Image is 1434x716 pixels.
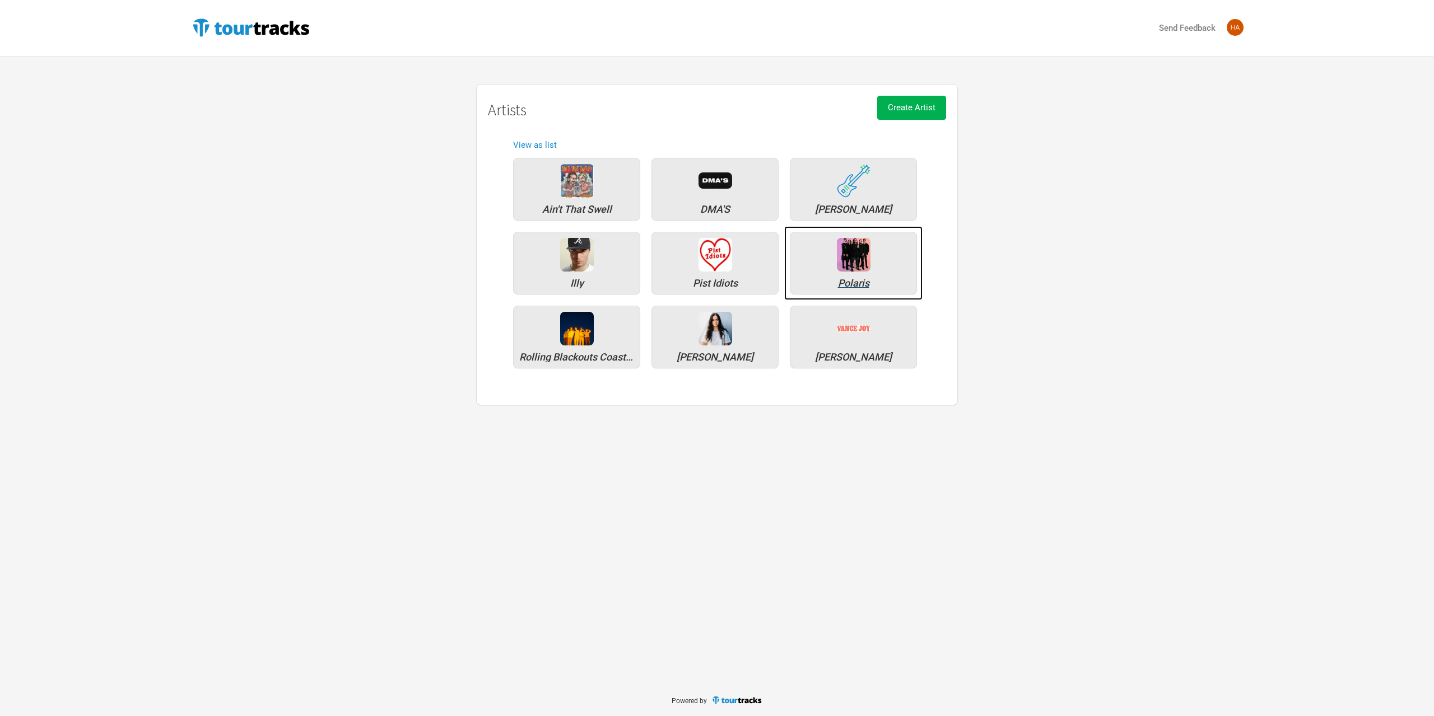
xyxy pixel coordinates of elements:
[1159,23,1216,33] strong: Send Feedback
[658,352,772,362] div: Ruby Fields
[672,697,707,705] span: Powered by
[699,164,732,198] div: DMA'S
[796,204,911,214] div: Harrison Storm
[837,325,870,332] img: 34d879c0-fced-4673-a986-14386744dd87-fghfghfg.PNG
[699,172,732,189] img: 4c0c2c13-8a05-4df1-bf22-a791817e0198-for-now-dmas-album-review-logo.jpg
[837,164,870,198] div: Harrison Storm
[508,300,646,374] a: Rolling Blackouts Coastal Fever
[658,204,772,214] div: DMA'S
[190,16,311,39] img: TourTracks
[519,204,634,214] div: Ain't That Swell
[488,101,946,119] h1: Artists
[837,164,870,198] img: tourtracks_icons_FA_01_icons_rock.svg
[699,312,732,345] div: Ruby Fields
[519,278,634,288] div: Illy
[560,238,594,272] div: Illy
[796,278,911,288] div: Polaris
[508,226,646,300] a: Illy
[837,238,870,272] img: aebf6a98-1036-4e62-acf6-a46ff7d4b717-Rush-9.png.png
[646,226,784,300] a: Pist Idiots
[646,152,784,226] a: DMA'S
[699,238,732,272] div: Pist Idiots
[560,164,594,198] img: 897765ca-0cdc-429b-9768-3941e0a29422-avatars-000307442909-hw44zv-t500x500.jpg.png
[837,238,870,272] div: Polaris
[699,312,732,345] img: 5d2aab35-8122-4d6e-a35d-eb8af2c8152e-Ruby-Fields-Photo-768x511.jpg.png
[560,238,594,272] img: 72e63f10-20a8-40a5-b5d4-da466d0cb35a-download.jpg.png
[646,300,784,374] a: [PERSON_NAME]
[784,300,923,374] a: [PERSON_NAME]
[658,278,772,288] div: Pist Idiots
[784,226,923,300] a: Polaris
[699,238,732,272] img: 3030475f-5b49-4144-a089-558c4078d840-cropped-HIGHRESLOGOCOLOUR1-1.jpg.png
[513,140,557,150] a: View as list
[837,312,870,345] div: Vance Joy
[888,102,935,113] span: Create Artist
[877,96,946,120] button: Create Artist
[508,152,646,226] a: Ain't That Swell
[560,312,594,345] div: Rolling Blackouts Coastal Fever
[1227,19,1244,36] img: Haydin
[784,152,923,226] a: [PERSON_NAME]
[796,352,911,362] div: Vance Joy
[560,312,594,345] img: b165b7e1-bb41-4fd3-b611-002751d103ed-rbcf.jpg.png
[711,695,763,705] img: TourTracks
[560,164,594,198] div: Ain't That Swell
[519,352,634,362] div: Rolling Blackouts Coastal Fever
